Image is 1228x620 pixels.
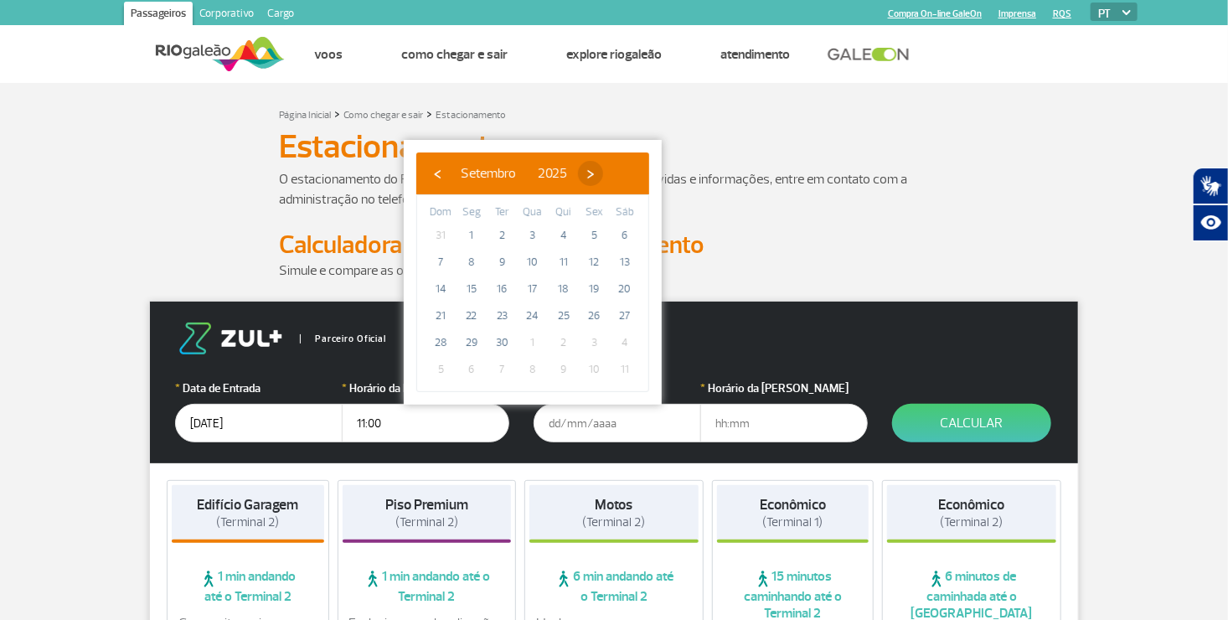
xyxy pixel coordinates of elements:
span: 1 [458,222,485,249]
span: 3 [580,329,607,356]
a: > [426,104,432,123]
h1: Estacionamento [279,132,949,161]
a: Passageiros [124,2,193,28]
span: 30 [488,329,515,356]
button: Setembro [450,161,527,186]
span: (Terminal 2) [216,514,279,530]
th: weekday [426,204,457,222]
span: 29 [458,329,485,356]
h2: Calculadora de Tarifa do Estacionamento [279,230,949,261]
label: Data de Entrada [175,380,343,397]
a: Compra On-line GaleOn [888,8,982,19]
span: 6 min andando até o Terminal 2 [529,568,699,605]
span: 8 [519,356,546,383]
a: Como chegar e sair [401,46,508,63]
span: 1 min andando até o Terminal 2 [343,568,512,605]
a: Estacionamento [436,109,506,121]
span: 9 [550,356,577,383]
a: Cargo [261,2,301,28]
span: 17 [519,276,546,302]
span: 13 [611,249,638,276]
span: (Terminal 2) [583,514,646,530]
th: weekday [579,204,610,222]
span: 11 [611,356,638,383]
span: (Terminal 2) [941,514,1004,530]
img: logo-zul.png [175,323,286,354]
input: dd/mm/aaaa [175,404,343,442]
bs-datepicker-navigation-view: ​ ​ ​ [425,163,603,179]
strong: Edifício Garagem [197,496,298,514]
a: Página Inicial [279,109,331,121]
a: Atendimento [720,46,790,63]
bs-datepicker-container: calendar [404,140,662,405]
span: Parceiro Oficial [300,334,386,344]
span: 2 [550,329,577,356]
span: 10 [580,356,607,383]
span: 16 [488,276,515,302]
span: 1 [519,329,546,356]
a: Voos [314,46,343,63]
a: Imprensa [998,8,1036,19]
p: Simule e compare as opções. [279,261,949,281]
span: 12 [580,249,607,276]
span: 2025 [538,165,567,182]
th: weekday [487,204,518,222]
span: 6 [611,222,638,249]
span: 4 [550,222,577,249]
span: 20 [611,276,638,302]
span: 21 [427,302,454,329]
span: 5 [427,356,454,383]
span: 4 [611,329,638,356]
strong: Econômico [760,496,826,514]
span: 10 [519,249,546,276]
span: 11 [550,249,577,276]
strong: Motos [596,496,633,514]
button: Calcular [892,404,1051,442]
p: O estacionamento do RIOgaleão é administrado pela Estapar. Para dúvidas e informações, entre em c... [279,169,949,209]
th: weekday [548,204,579,222]
span: 24 [519,302,546,329]
button: › [578,161,603,186]
th: weekday [518,204,549,222]
span: (Terminal 1) [763,514,823,530]
a: RQS [1053,8,1071,19]
span: 2 [488,222,515,249]
button: Abrir recursos assistivos. [1193,204,1228,241]
span: 6 [458,356,485,383]
span: 18 [550,276,577,302]
span: 31 [427,222,454,249]
a: Como chegar e sair [343,109,423,121]
strong: Piso Premium [385,496,468,514]
label: Horário da Entrada [342,380,509,397]
span: (Terminal 2) [395,514,458,530]
span: 1 min andando até o Terminal 2 [172,568,324,605]
span: 19 [580,276,607,302]
span: 28 [427,329,454,356]
input: dd/mm/aaaa [534,404,701,442]
span: 3 [519,222,546,249]
div: Plugin de acessibilidade da Hand Talk. [1193,168,1228,241]
th: weekday [457,204,488,222]
span: 14 [427,276,454,302]
span: 22 [458,302,485,329]
strong: Econômico [939,496,1005,514]
label: Horário da [PERSON_NAME] [700,380,868,397]
button: 2025 [527,161,578,186]
span: 27 [611,302,638,329]
span: 9 [488,249,515,276]
span: 8 [458,249,485,276]
span: 7 [488,356,515,383]
span: Setembro [461,165,516,182]
span: 25 [550,302,577,329]
span: 15 [458,276,485,302]
a: Corporativo [193,2,261,28]
a: Explore RIOgaleão [566,46,662,63]
button: ‹ [425,161,450,186]
input: hh:mm [342,404,509,442]
span: 23 [488,302,515,329]
input: hh:mm [700,404,868,442]
span: 7 [427,249,454,276]
span: 5 [580,222,607,249]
